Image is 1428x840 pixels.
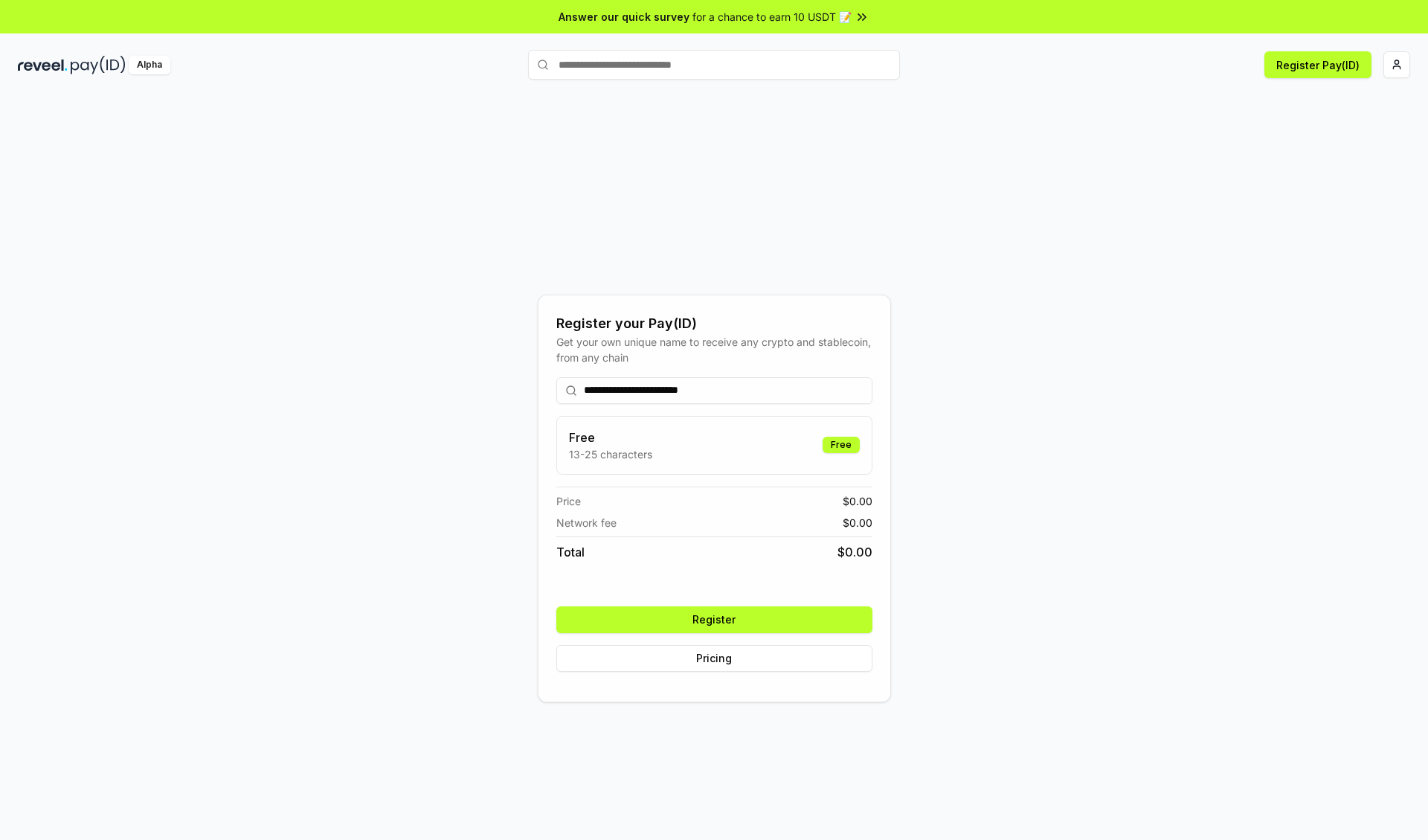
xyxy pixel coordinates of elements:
[556,313,872,334] div: Register your Pay(ID)
[692,9,852,25] span: for a chance to earn 10 USDT 📝
[556,645,872,672] button: Pricing
[569,446,652,462] p: 13-25 characters
[18,56,68,74] img: reveel_dark
[129,56,170,74] div: Alpha
[556,334,872,365] div: Get your own unique name to receive any crypto and stablecoin, from any chain
[556,606,872,633] button: Register
[556,543,585,561] span: Total
[559,9,689,25] span: Answer our quick survey
[1264,51,1371,78] button: Register Pay(ID)
[569,429,652,446] h3: Free
[556,493,581,509] span: Price
[556,515,617,530] span: Network fee
[823,437,860,453] div: Free
[71,56,126,74] img: pay_id
[843,515,872,530] span: $ 0.00
[837,543,872,561] span: $ 0.00
[843,493,872,509] span: $ 0.00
